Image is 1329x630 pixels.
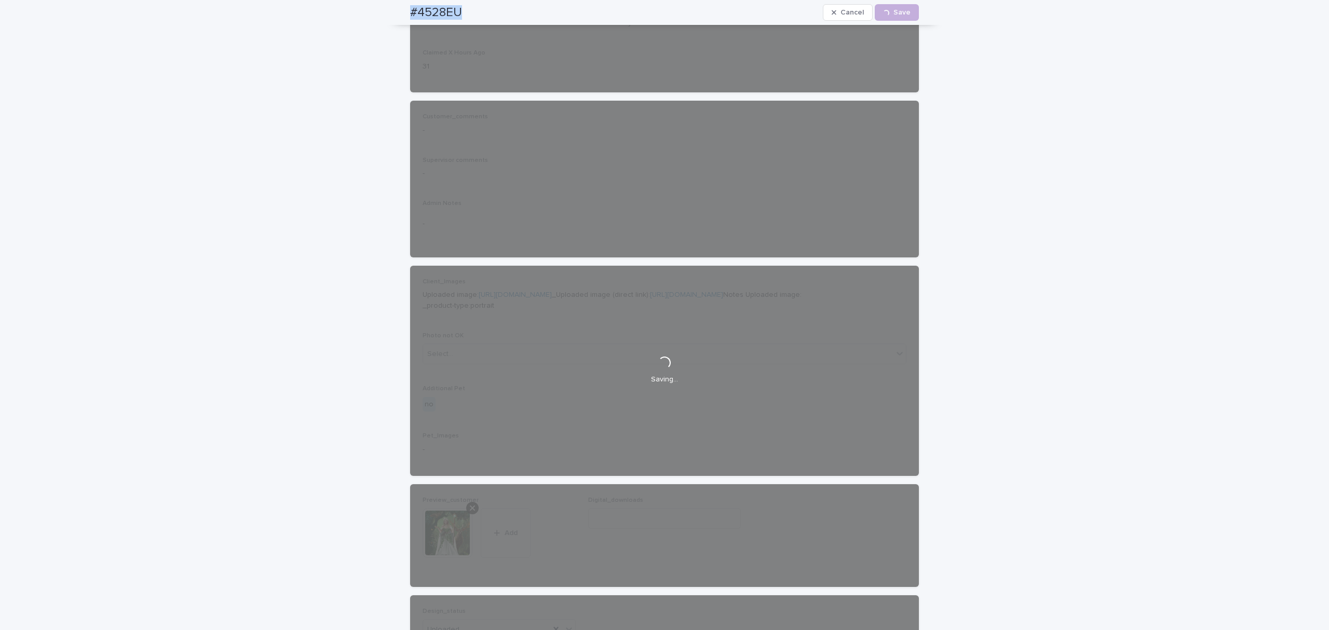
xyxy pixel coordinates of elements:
[823,4,873,21] button: Cancel
[893,9,911,16] span: Save
[651,375,678,384] p: Saving…
[410,5,462,20] h2: #4528EU
[840,9,864,16] span: Cancel
[875,4,919,21] button: Save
